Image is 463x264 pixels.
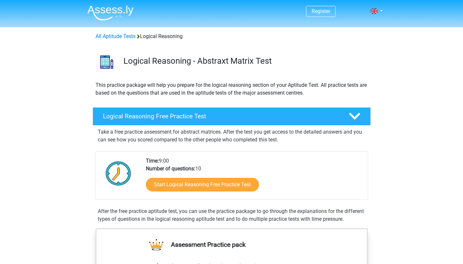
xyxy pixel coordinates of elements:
[146,165,195,172] b: Number of questions:
[87,5,134,20] img: Assessly
[96,33,135,39] a: All Aptitude Tests
[95,207,368,223] div: After the free practice aptitude test, you can use the practice package to go through the explana...
[93,33,370,40] div: Logical Reasoning
[102,157,135,190] img: Clock
[312,8,330,14] a: Register
[141,157,367,199] div: 9:00 10
[146,158,159,164] b: Time:
[123,56,366,66] h3: Logical Reasoning - Abstraxt Matrix Test
[98,128,366,144] p: Take a free practice assessment for abstract matrices. After the test you get access to the detai...
[90,107,373,125] a: Logical Reasoning Free Practice Test
[103,112,338,120] h4: Logical Reasoning Free Practice Test
[146,178,259,191] a: Start Logical Reasoning Free Practice Test
[96,81,368,97] p: This practice package will help you prepare for the logical reasoning section of your Aptitude Te...
[93,48,121,76] img: logical reasoning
